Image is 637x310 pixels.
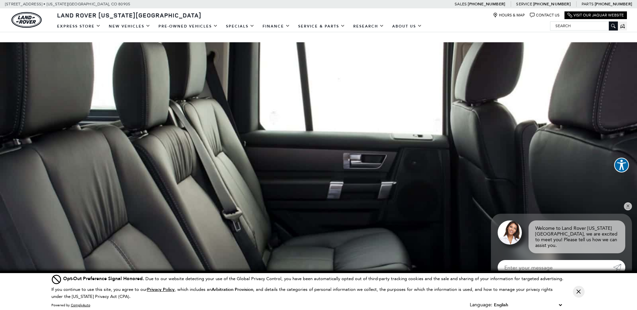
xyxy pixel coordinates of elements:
[53,20,426,32] nav: Main Navigation
[492,301,563,309] select: Language Select
[498,260,613,275] input: Enter your message
[147,287,175,293] u: Privacy Policy
[11,12,42,28] a: land-rover
[63,275,563,282] div: Due to our website detecting your use of the Global Privacy Control, you have been automatically ...
[530,13,559,18] a: Contact Us
[105,20,154,32] a: New Vehicles
[533,1,571,7] a: [PHONE_NUMBER]
[493,13,525,18] a: Hours & Map
[51,303,90,307] div: Powered by
[529,220,625,253] div: Welcome to Land Rover [US_STATE][GEOGRAPHIC_DATA], we are excited to meet you! Please tell us how...
[57,11,201,19] span: Land Rover [US_STATE][GEOGRAPHIC_DATA]
[53,11,206,19] a: Land Rover [US_STATE][GEOGRAPHIC_DATA]
[468,1,505,7] a: [PHONE_NUMBER]
[595,1,632,7] a: [PHONE_NUMBER]
[573,286,585,298] button: Close Button
[11,12,42,28] img: Land Rover
[613,260,625,275] a: Submit
[154,20,222,32] a: Pre-Owned Vehicles
[53,20,105,32] a: EXPRESS STORE
[63,275,145,282] span: Opt-Out Preference Signal Honored .
[294,20,349,32] a: Service & Parts
[498,220,522,245] img: Agent profile photo
[349,20,388,32] a: Research
[212,287,253,293] strong: Arbitration Provision
[388,20,426,32] a: About Us
[567,13,624,18] a: Visit Our Jaguar Website
[582,2,594,6] span: Parts
[470,303,492,307] div: Language:
[71,303,90,307] a: ComplyAuto
[455,2,467,6] span: Sales
[259,20,294,32] a: Finance
[516,2,532,6] span: Service
[550,22,618,30] input: Search
[51,287,553,299] p: If you continue to use this site, you agree to our , which includes an , and details the categori...
[614,158,629,174] aside: Accessibility Help Desk
[222,20,259,32] a: Specials
[614,158,629,172] button: Explore your accessibility options
[5,2,130,6] a: [STREET_ADDRESS] • [US_STATE][GEOGRAPHIC_DATA], CO 80905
